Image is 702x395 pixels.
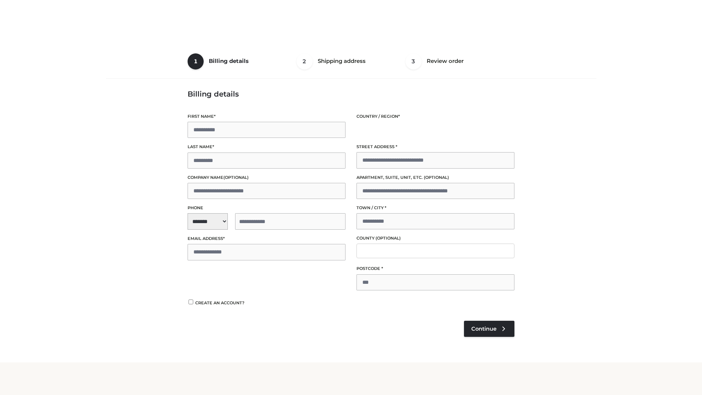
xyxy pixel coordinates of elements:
[356,113,514,120] label: Country / Region
[223,175,249,180] span: (optional)
[356,174,514,181] label: Apartment, suite, unit, etc.
[188,90,514,98] h3: Billing details
[188,113,346,120] label: First name
[188,235,346,242] label: Email address
[356,235,514,242] label: County
[188,143,346,150] label: Last name
[424,175,449,180] span: (optional)
[375,236,401,241] span: (optional)
[188,204,346,211] label: Phone
[188,300,194,304] input: Create an account?
[356,143,514,150] label: Street address
[356,265,514,272] label: Postcode
[195,300,245,305] span: Create an account?
[356,204,514,211] label: Town / City
[464,321,514,337] a: Continue
[471,326,497,332] span: Continue
[188,174,346,181] label: Company name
